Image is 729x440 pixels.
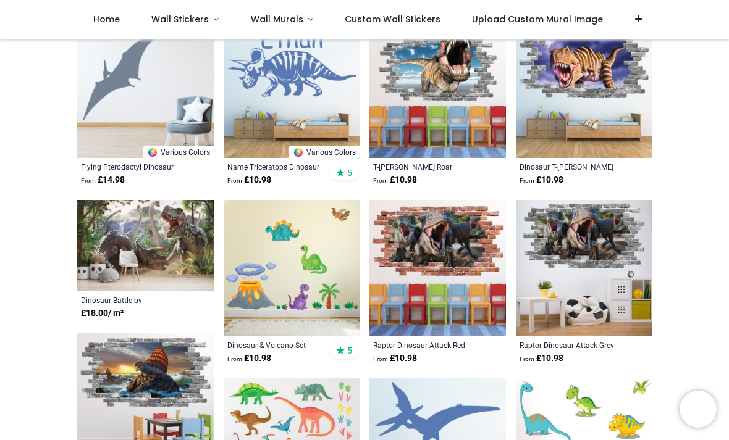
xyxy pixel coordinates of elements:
img: Dinosaur T-Rex Roar Grey Brick 3D Hole In The Wall Sticker [516,22,652,159]
span: Home [93,13,120,25]
span: Upload Custom Mural Image [472,13,603,25]
strong: £ 10.98 [373,352,417,365]
span: From [227,355,242,362]
strong: £ 14.98 [81,174,125,186]
img: Raptor Dinosaur Attack Grey Brick 3D Hole In The Wall Sticker [516,200,652,336]
strong: £ 10.98 [227,174,271,186]
img: T-Rex Roar Jurassic Dinosaur Grey Brick 3D Hole In The Wall Sticker [369,22,506,159]
strong: £ 10.98 [373,174,417,186]
a: Flying Pterodactyl Dinosaur [81,162,184,172]
strong: £ 18.00 / m² [81,307,124,320]
a: Raptor Dinosaur Attack Grey Brick 3D Hole In The [520,340,623,350]
span: 5 [347,167,352,178]
a: Various Colors [143,146,214,158]
img: Dinosaur & Volcano Wall Sticker Set [224,200,360,336]
img: Color Wheel [147,147,158,158]
iframe: Brevo live chat [680,391,717,428]
a: Various Colors [289,146,360,158]
a: Dinosaur & Volcano Set [227,340,331,350]
img: Raptor Dinosaur Attack Red Brick 3D Hole In The Wall Sticker [369,200,506,336]
span: From [373,177,388,184]
img: Dinosaur Battle Wall Mural by David Penfound [77,200,214,291]
img: Color Wheel [293,147,304,158]
a: Name Triceratops Dinosaur [227,162,331,172]
strong: £ 10.98 [520,352,563,365]
span: From [520,355,534,362]
a: Dinosaur Battle by [PERSON_NAME] [81,295,184,305]
span: From [81,177,96,184]
a: Dinosaur T-[PERSON_NAME] Roar Grey Brick 3D Hole In The [520,162,623,172]
a: Raptor Dinosaur Attack Red Brick 3D Hole In The [373,340,476,350]
span: Wall Murals [251,13,303,25]
strong: £ 10.98 [520,174,563,186]
span: From [520,177,534,184]
span: 5 [347,345,352,356]
a: T-[PERSON_NAME] Roar Jurassic Dinosaur Grey Brick 3D Hole In The [373,162,476,172]
span: From [227,177,242,184]
img: Flying Pterodactyl Dinosaur Wall Sticker [77,22,214,159]
span: Wall Stickers [151,13,209,25]
span: Custom Wall Stickers [345,13,440,25]
span: From [373,355,388,362]
strong: £ 10.98 [227,352,271,365]
img: Personalised Name Triceratops Dinosaur Wall Sticker [224,22,360,159]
